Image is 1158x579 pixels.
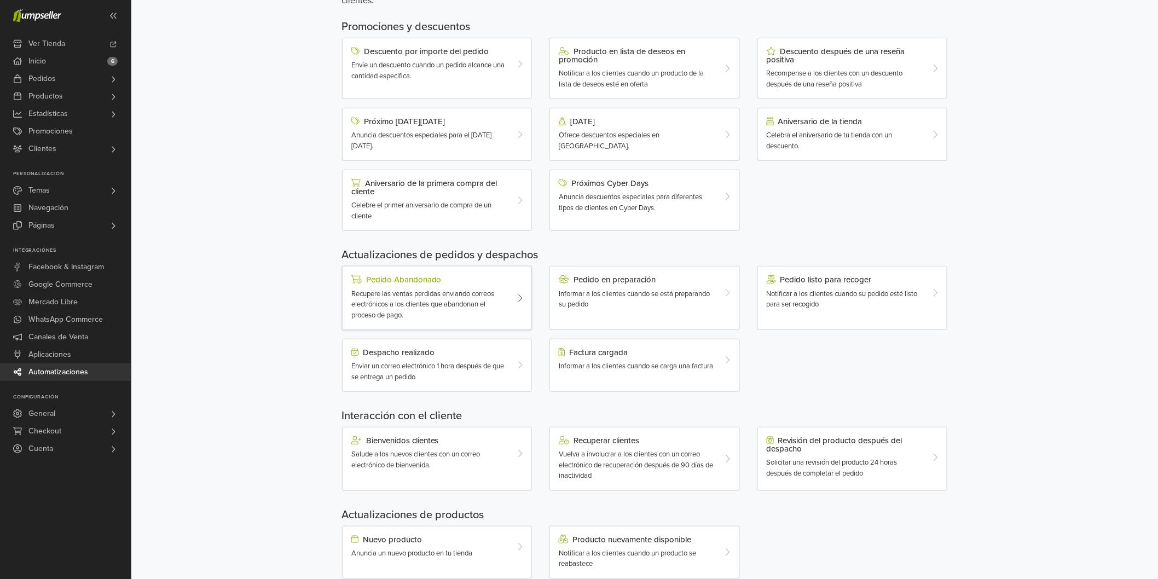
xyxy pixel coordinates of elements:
span: Recupere las ventas perdidas enviando correos electrónicos a los clientes que abandonan el proces... [351,289,494,320]
span: Temas [28,182,50,199]
span: Promociones [28,123,73,140]
div: Descuento después de una reseña positiva [767,47,923,64]
span: Recompense a los clientes con un descuento después de una reseña positiva [767,69,903,89]
span: Vuelva a involucrar a los clientes con un correo electrónico de recuperación después de 90 días d... [559,450,713,480]
div: Pedido listo para recoger [767,275,923,284]
span: Canales de Venta [28,328,88,346]
span: General [28,405,55,422]
div: Producto nuevamente disponible [559,535,715,544]
span: Informar a los clientes cuando se está preparando su pedido [559,289,710,309]
span: WhatsApp Commerce [28,311,103,328]
span: Solicitar una revisión del producto 24 horas después de completar el pedido [767,458,898,478]
span: Notificar a los clientes cuando su pedido esté listo para ser recogido [767,289,918,309]
div: Pedido en preparación [559,275,715,284]
div: Factura cargada [559,348,715,357]
span: Informar a los clientes cuando se carga una factura [559,362,713,370]
span: Automatizaciones [28,363,88,381]
span: Navegación [28,199,68,217]
div: Producto en lista de deseos en promoción [559,47,715,64]
div: Aniversario de la primera compra del cliente [351,179,507,196]
span: Pedidos [28,70,56,88]
span: Salude a los nuevos clientes con un correo electrónico de bienvenida. [351,450,480,470]
span: Páginas [28,217,55,234]
span: Notificar a los clientes cuando un producto se reabastece [559,549,696,569]
div: Despacho realizado [351,348,507,357]
span: 6 [107,57,118,66]
h5: Actualizaciones de pedidos y despachos [341,248,948,262]
div: Bienvenidos clientes [351,436,507,445]
h5: Promociones y descuentos [341,20,948,33]
span: Anuncia descuentos especiales para el [DATE][DATE]. [351,131,491,150]
span: Google Commerce [28,276,92,293]
h5: Interacción con el cliente [341,409,948,422]
div: Próximos Cyber Days [559,179,715,188]
div: Nuevo producto [351,535,507,544]
span: Estadísticas [28,105,68,123]
span: Celebre el primer aniversario de compra de un cliente [351,201,491,221]
span: Ver Tienda [28,35,65,53]
span: Mercado Libre [28,293,78,311]
div: Descuento por importe del pedido [351,47,507,56]
span: Facebook & Instagram [28,258,104,276]
span: Anuncia descuentos especiales para diferentes tipos de clientes en Cyber Days. [559,193,702,212]
span: Notificar a los clientes cuando un producto de la lista de deseos esté en oferta [559,69,704,89]
div: Revisión del producto después del despacho [767,436,923,453]
span: Clientes [28,140,56,158]
div: [DATE] [559,117,715,126]
div: Próximo [DATE][DATE] [351,117,507,126]
span: Productos [28,88,63,105]
span: Cuenta [28,440,53,458]
div: Pedido Abandonado [351,275,507,284]
span: Enviar un correo electrónico 1 hora después de que se entrega un pedido [351,362,504,381]
span: Celebra el aniversario de tu tienda con un descuento. [767,131,893,150]
span: Ofrece descuentos especiales en [GEOGRAPHIC_DATA]. [559,131,659,150]
span: Anuncia un nuevo producto en tu tienda [351,549,472,558]
span: Envíe un descuento cuando un pedido alcance una cantidad específica. [351,61,505,80]
span: Inicio [28,53,46,70]
span: Checkout [28,422,61,440]
span: Aplicaciones [28,346,71,363]
div: Recuperar clientes [559,436,715,445]
p: Integraciones [13,247,131,254]
p: Personalización [13,171,131,177]
h5: Actualizaciones de productos [341,508,948,522]
div: Aniversario de la tienda [767,117,923,126]
p: Configuración [13,394,131,401]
